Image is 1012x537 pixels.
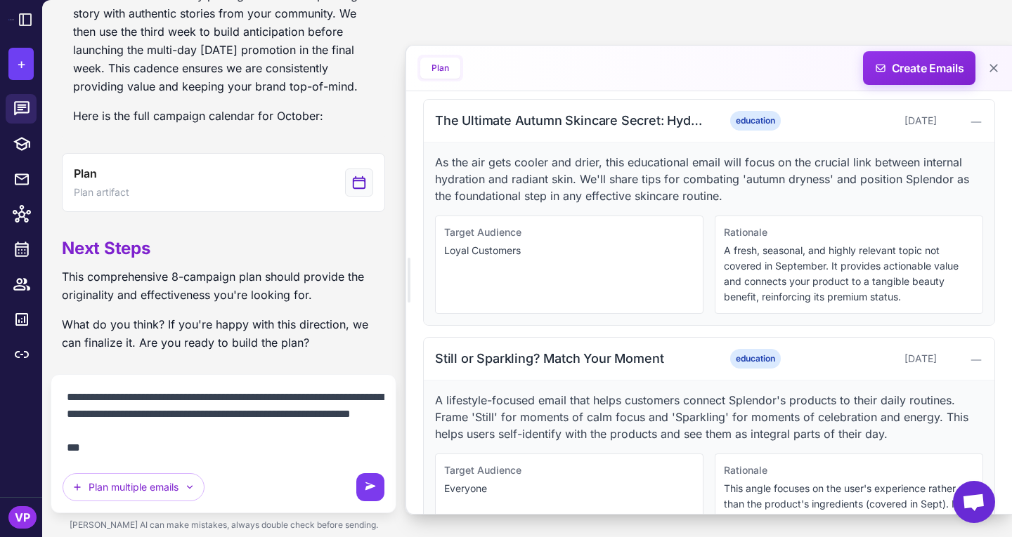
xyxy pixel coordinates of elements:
p: Here is the full campaign calendar for October: [73,107,374,125]
div: Open chat [953,481,995,523]
button: View generated Plan [62,153,385,212]
p: As the air gets cooler and drier, this educational email will focus on the crucial link between i... [435,154,983,204]
p: A fresh, seasonal, and highly relevant topic not covered in September. It provides actionable val... [724,243,974,305]
div: Target Audience [444,225,694,240]
div: Rationale [724,225,974,240]
span: education [730,111,781,131]
span: Plan [74,165,96,182]
span: Create Emails [858,51,981,85]
p: Everyone [444,481,694,496]
div: [DATE] [804,351,937,366]
span: Plan artifact [74,185,129,200]
p: A lifestyle-focused email that helps customers connect Splendor's products to their daily routine... [435,392,983,442]
span: + [17,53,26,74]
button: Plan [420,58,460,79]
p: What do you think? If you're happy with this direction, we can finalize it. Are you ready to buil... [62,315,385,352]
button: + [8,48,34,80]
p: Loyal Customers [444,243,694,258]
div: VP [8,506,37,529]
h2: Next Steps [62,237,385,260]
button: Create Emails [863,51,975,85]
button: Plan multiple emails [63,473,205,501]
div: Target Audience [444,463,694,478]
div: Still or Sparkling? Match Your Moment [435,349,706,368]
p: This comprehensive 8-campaign plan should provide the originality and effectiveness you're lookin... [62,267,385,304]
div: [DATE] [804,113,937,128]
div: The Ultimate Autumn Skincare Secret: Hydration from Within [435,111,706,130]
img: Raleon Logo [8,19,14,20]
span: education [730,349,781,369]
div: Rationale [724,463,974,478]
div: [PERSON_NAME] AI can make mistakes, always double check before sending. [51,513,396,537]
